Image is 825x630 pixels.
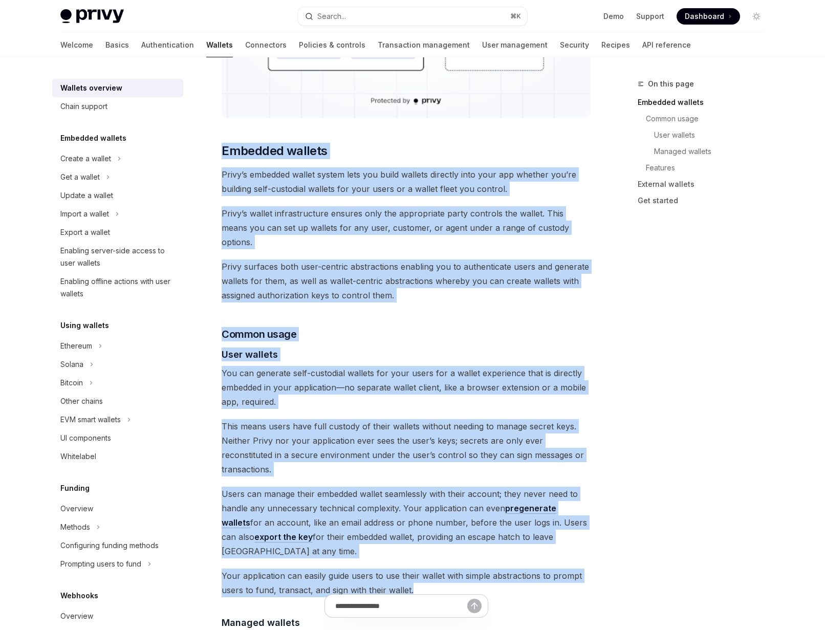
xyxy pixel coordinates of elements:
[52,410,183,429] button: Toggle EVM smart wallets section
[60,503,93,515] div: Overview
[60,9,124,24] img: light logo
[636,11,664,21] a: Support
[642,33,691,57] a: API reference
[52,242,183,272] a: Enabling server-side access to user wallets
[222,487,591,558] span: Users can manage their embedded wallet seamlessly with their account; they never need to handle a...
[378,33,470,57] a: Transaction management
[638,111,773,127] a: Common usage
[60,340,92,352] div: Ethereum
[60,189,113,202] div: Update a wallet
[52,555,183,573] button: Toggle Prompting users to fund section
[335,595,467,617] input: Ask a question...
[638,127,773,143] a: User wallets
[60,100,107,113] div: Chain support
[60,450,96,463] div: Whitelabel
[638,94,773,111] a: Embedded wallets
[60,377,83,389] div: Bitcoin
[560,33,589,57] a: Security
[60,82,122,94] div: Wallets overview
[648,78,694,90] span: On this page
[52,429,183,447] a: UI components
[299,33,365,57] a: Policies & controls
[60,414,121,426] div: EVM smart wallets
[222,327,296,341] span: Common usage
[60,610,93,622] div: Overview
[467,599,482,613] button: Send message
[60,226,110,238] div: Export a wallet
[677,8,740,25] a: Dashboard
[245,33,287,57] a: Connectors
[52,186,183,205] a: Update a wallet
[52,79,183,97] a: Wallets overview
[254,532,313,542] a: export the key
[60,132,126,144] h5: Embedded wallets
[52,499,183,518] a: Overview
[601,33,630,57] a: Recipes
[206,33,233,57] a: Wallets
[52,355,183,374] button: Toggle Solana section
[222,167,591,196] span: Privy’s embedded wallet system lets you build wallets directly into your app whether you’re build...
[52,374,183,392] button: Toggle Bitcoin section
[141,33,194,57] a: Authentication
[52,97,183,116] a: Chain support
[638,176,773,192] a: External wallets
[105,33,129,57] a: Basics
[603,11,624,21] a: Demo
[222,419,591,476] span: This means users have full custody of their wallets without needing to manage secret keys. Neithe...
[317,10,346,23] div: Search...
[60,245,177,269] div: Enabling server-side access to user wallets
[60,482,90,494] h5: Funding
[60,558,141,570] div: Prompting users to fund
[60,590,98,602] h5: Webhooks
[685,11,724,21] span: Dashboard
[482,33,548,57] a: User management
[60,395,103,407] div: Other chains
[52,168,183,186] button: Toggle Get a wallet section
[52,149,183,168] button: Toggle Create a wallet section
[52,337,183,355] button: Toggle Ethereum section
[638,192,773,209] a: Get started
[60,171,100,183] div: Get a wallet
[60,539,159,552] div: Configuring funding methods
[60,275,177,300] div: Enabling offline actions with user wallets
[52,607,183,625] a: Overview
[748,8,765,25] button: Toggle dark mode
[60,153,111,165] div: Create a wallet
[60,319,109,332] h5: Using wallets
[52,447,183,466] a: Whitelabel
[222,366,591,409] span: You can generate self-custodial wallets for your users for a wallet experience that is directly e...
[60,432,111,444] div: UI components
[222,143,327,159] span: Embedded wallets
[638,143,773,160] a: Managed wallets
[60,358,83,371] div: Solana
[52,223,183,242] a: Export a wallet
[52,392,183,410] a: Other chains
[298,7,527,26] button: Open search
[52,536,183,555] a: Configuring funding methods
[52,518,183,536] button: Toggle Methods section
[222,206,591,249] span: Privy’s wallet infrastructure ensures only the appropriate party controls the wallet. This means ...
[52,272,183,303] a: Enabling offline actions with user wallets
[222,259,591,302] span: Privy surfaces both user-centric abstractions enabling you to authenticate users and generate wal...
[60,521,90,533] div: Methods
[222,347,278,361] span: User wallets
[52,205,183,223] button: Toggle Import a wallet section
[60,33,93,57] a: Welcome
[222,569,591,597] span: Your application can easily guide users to use their wallet with simple abstractions to prompt us...
[510,12,521,20] span: ⌘ K
[60,208,109,220] div: Import a wallet
[638,160,773,176] a: Features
